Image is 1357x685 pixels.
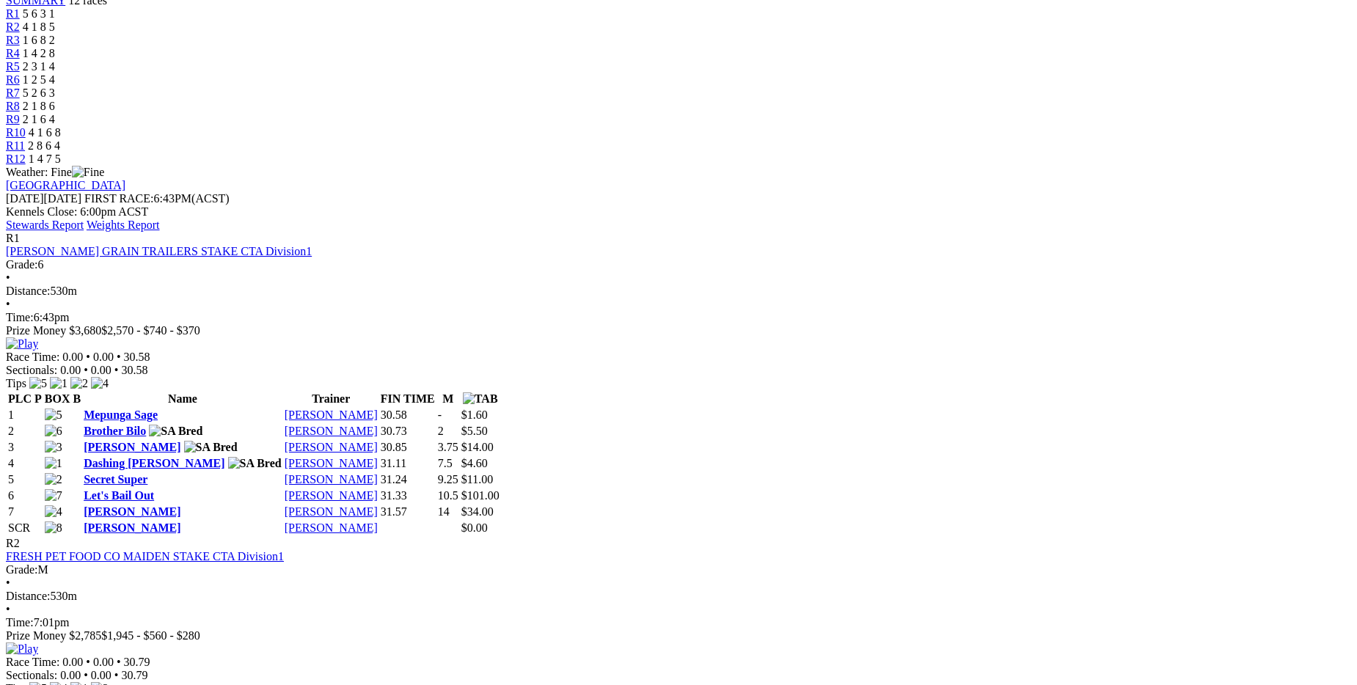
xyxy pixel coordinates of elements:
[45,473,62,486] img: 2
[7,472,43,487] td: 5
[84,457,224,469] a: Dashing [PERSON_NAME]
[6,537,20,549] span: R2
[23,47,55,59] span: 1 4 2 8
[23,7,55,20] span: 5 6 3 1
[84,669,88,681] span: •
[461,521,488,534] span: $0.00
[29,377,47,390] img: 5
[380,488,436,503] td: 31.33
[45,392,70,405] span: BOX
[6,629,1351,642] div: Prize Money $2,785
[45,521,62,535] img: 8
[438,425,444,437] text: 2
[6,603,10,615] span: •
[114,364,119,376] span: •
[6,60,20,73] a: R5
[6,656,59,668] span: Race Time:
[463,392,498,406] img: TAB
[6,563,38,576] span: Grade:
[380,392,436,406] th: FIN TIME
[28,139,60,152] span: 2 8 6 4
[73,392,81,405] span: B
[45,457,62,470] img: 1
[23,100,55,112] span: 2 1 8 6
[8,392,32,405] span: PLC
[6,139,25,152] a: R11
[93,656,114,668] span: 0.00
[101,629,200,642] span: $1,945 - $560 - $280
[228,457,282,470] img: SA Bred
[438,409,442,421] text: -
[6,364,57,376] span: Sectionals:
[380,408,436,422] td: 30.58
[84,192,230,205] span: 6:43PM(ACST)
[7,505,43,519] td: 7
[380,424,436,439] td: 30.73
[285,457,378,469] a: [PERSON_NAME]
[461,489,500,502] span: $101.00
[438,441,458,453] text: 3.75
[6,126,26,139] span: R10
[6,205,1351,219] div: Kennels Close: 6:00pm ACST
[93,351,114,363] span: 0.00
[285,489,378,502] a: [PERSON_NAME]
[461,457,488,469] span: $4.60
[60,364,81,376] span: 0.00
[34,392,42,405] span: P
[6,166,104,178] span: Weather: Fine
[6,7,20,20] a: R1
[7,488,43,503] td: 6
[6,550,284,563] a: FRESH PET FOOD CO MAIDEN STAKE CTA Division1
[29,126,61,139] span: 4 1 6 8
[285,473,378,486] a: [PERSON_NAME]
[6,258,1351,271] div: 6
[7,521,43,535] td: SCR
[6,576,10,589] span: •
[6,192,81,205] span: [DATE]
[6,87,20,99] a: R7
[437,392,459,406] th: M
[70,377,88,390] img: 2
[461,441,494,453] span: $14.00
[285,521,378,534] a: [PERSON_NAME]
[84,425,146,437] a: Brother Bilo
[438,505,450,518] text: 14
[6,34,20,46] span: R3
[84,489,154,502] a: Let's Bail Out
[6,642,38,656] img: Play
[6,324,1351,337] div: Prize Money $3,680
[91,669,111,681] span: 0.00
[45,409,62,422] img: 5
[285,409,378,421] a: [PERSON_NAME]
[62,351,83,363] span: 0.00
[6,47,20,59] a: R4
[6,179,125,191] a: [GEOGRAPHIC_DATA]
[6,192,44,205] span: [DATE]
[438,489,458,502] text: 10.5
[6,113,20,125] a: R9
[84,473,147,486] a: Secret Super
[6,590,50,602] span: Distance:
[461,473,493,486] span: $11.00
[6,73,20,86] span: R6
[7,440,43,455] td: 3
[84,409,158,421] a: Mepunga Sage
[50,377,67,390] img: 1
[380,456,436,471] td: 31.11
[6,311,34,323] span: Time:
[23,113,55,125] span: 2 1 6 4
[6,153,26,165] a: R12
[438,473,458,486] text: 9.25
[84,505,180,518] a: [PERSON_NAME]
[101,324,200,337] span: $2,570 - $740 - $370
[6,351,59,363] span: Race Time:
[45,425,62,438] img: 6
[461,409,488,421] span: $1.60
[62,656,83,668] span: 0.00
[6,590,1351,603] div: 530m
[117,656,121,668] span: •
[6,232,20,244] span: R1
[86,656,90,668] span: •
